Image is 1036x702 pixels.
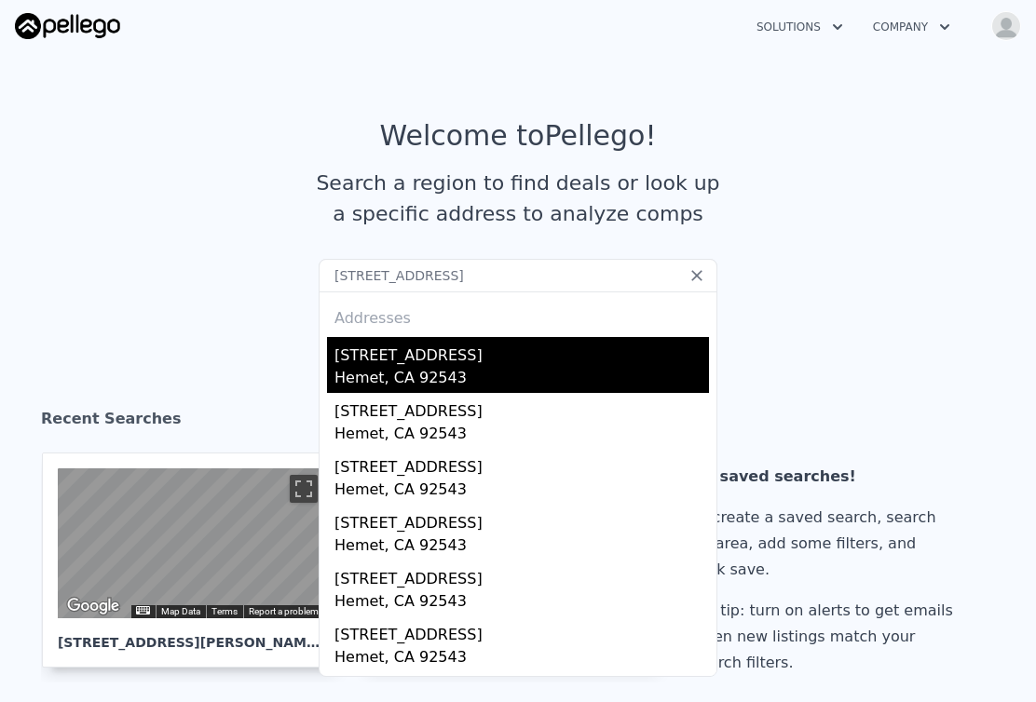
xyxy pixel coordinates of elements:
div: [STREET_ADDRESS] [334,449,709,479]
div: Hemet, CA 92543 [334,367,709,393]
a: Map [STREET_ADDRESS][PERSON_NAME], [GEOGRAPHIC_DATA] [42,452,355,668]
button: Toggle fullscreen view [290,475,318,503]
div: [STREET_ADDRESS][PERSON_NAME] , [GEOGRAPHIC_DATA] [58,618,324,652]
div: [STREET_ADDRESS] [334,672,709,702]
a: Report a problem [249,606,319,616]
button: Map Data [161,605,200,618]
div: Recent Searches [41,393,995,452]
div: [STREET_ADDRESS] [334,337,709,367]
div: Hemet, CA 92543 [334,590,709,616]
button: Company [858,10,965,44]
a: Terms (opens in new tab) [211,606,238,616]
div: [STREET_ADDRESS] [334,505,709,534]
div: Addresses [327,292,709,337]
div: [STREET_ADDRESS] [334,616,709,646]
img: Google [62,594,124,618]
div: No saved searches! [692,464,961,490]
a: Open this area in Google Maps (opens a new window) [62,594,124,618]
div: Pro tip: turn on alerts to get emails when new listings match your search filters. [692,598,961,676]
button: Keyboard shortcuts [136,606,149,614]
div: [STREET_ADDRESS] [334,393,709,423]
div: Street View [58,468,324,618]
div: Hemet, CA 92543 [334,479,709,505]
img: Pellego [15,13,120,39]
div: Hemet, CA 92543 [334,423,709,449]
div: Hemet, CA 92543 [334,534,709,560]
div: Search a region to find deals or look up a specific address to analyze comps [309,168,727,229]
div: Map [58,468,324,618]
div: Welcome to Pellego ! [380,119,657,153]
input: Search an address or region... [319,259,717,292]
div: To create a saved search, search an area, add some filters, and click save. [692,505,961,583]
div: Hemet, CA 92543 [334,646,709,672]
div: [STREET_ADDRESS] [334,560,709,590]
button: Solutions [742,10,858,44]
img: avatar [991,11,1021,41]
